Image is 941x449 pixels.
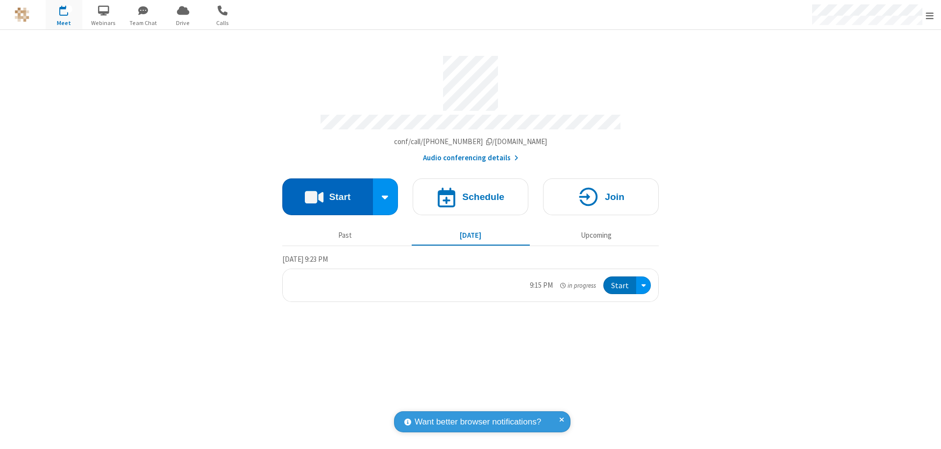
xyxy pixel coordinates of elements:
[530,280,553,291] div: 9:15 PM
[605,192,624,201] h4: Join
[286,226,404,245] button: Past
[15,7,29,22] img: QA Selenium DO NOT DELETE OR CHANGE
[560,281,596,290] em: in progress
[394,136,547,148] button: Copy my meeting room linkCopy my meeting room link
[415,416,541,428] span: Want better browser notifications?
[165,19,201,27] span: Drive
[282,254,328,264] span: [DATE] 9:23 PM
[423,152,519,164] button: Audio conferencing details
[373,178,398,215] div: Start conference options
[66,5,73,13] div: 1
[204,19,241,27] span: Calls
[537,226,655,245] button: Upcoming
[603,276,636,295] button: Start
[282,178,373,215] button: Start
[394,137,547,146] span: Copy my meeting room link
[413,178,528,215] button: Schedule
[329,192,350,201] h4: Start
[462,192,504,201] h4: Schedule
[282,49,659,164] section: Account details
[636,276,651,295] div: Open menu
[543,178,659,215] button: Join
[46,19,82,27] span: Meet
[282,253,659,302] section: Today's Meetings
[85,19,122,27] span: Webinars
[125,19,162,27] span: Team Chat
[412,226,530,245] button: [DATE]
